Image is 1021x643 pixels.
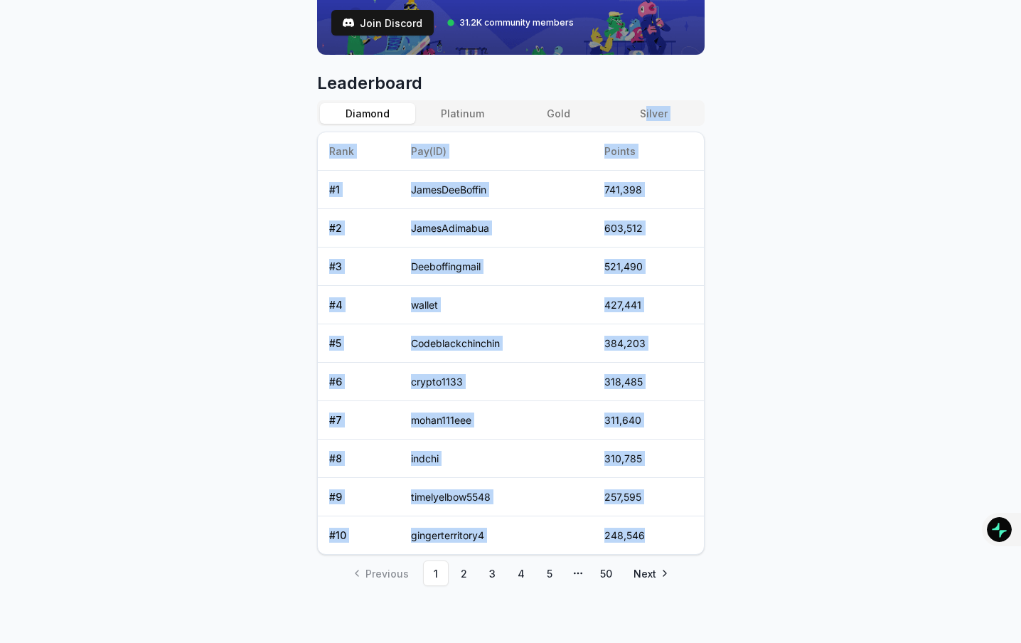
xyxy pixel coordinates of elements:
td: 603,512 [593,209,704,248]
td: # 5 [318,324,400,363]
td: timelyelbow5548 [400,478,593,516]
a: testJoin Discord [331,10,434,36]
td: # 3 [318,248,400,286]
td: Codeblackchinchin [400,324,593,363]
a: Go to next page [622,560,678,586]
td: 741,398 [593,171,704,209]
a: 3 [480,560,506,586]
td: # 7 [318,401,400,440]
span: Next [634,566,656,581]
td: # 4 [318,286,400,324]
a: 2 [451,560,477,586]
button: Silver [606,103,701,124]
button: Join Discord [331,10,434,36]
nav: pagination [317,560,705,586]
td: # 2 [318,209,400,248]
img: test [343,17,354,28]
td: 311,640 [593,401,704,440]
td: crypto1133 [400,363,593,401]
a: 1 [423,560,449,586]
td: JamesAdimabua [400,209,593,248]
th: Pay(ID) [400,132,593,171]
span: 31.2K community members [459,17,574,28]
td: # 9 [318,478,400,516]
th: Rank [318,132,400,171]
td: JamesDeeBoffin [400,171,593,209]
td: indchi [400,440,593,478]
td: 384,203 [593,324,704,363]
td: # 1 [318,171,400,209]
td: Deeboffingmail [400,248,593,286]
a: 50 [594,560,619,586]
td: # 8 [318,440,400,478]
button: Gold [510,103,606,124]
button: Platinum [415,103,510,124]
button: Diamond [320,103,415,124]
td: gingerterritory4 [400,516,593,555]
td: 318,485 [593,363,704,401]
a: 5 [537,560,562,586]
td: 521,490 [593,248,704,286]
td: 310,785 [593,440,704,478]
td: mohan111eee [400,401,593,440]
td: 248,546 [593,516,704,555]
td: 427,441 [593,286,704,324]
a: 4 [508,560,534,586]
th: Points [593,132,704,171]
span: Join Discord [360,16,422,31]
td: wallet [400,286,593,324]
td: 257,595 [593,478,704,516]
span: Leaderboard [317,72,705,95]
td: # 6 [318,363,400,401]
td: # 10 [318,516,400,555]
